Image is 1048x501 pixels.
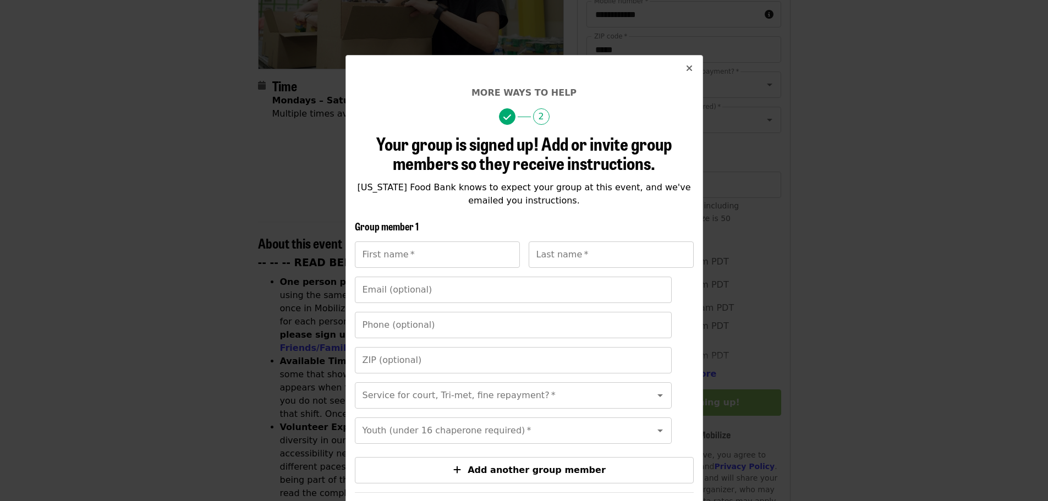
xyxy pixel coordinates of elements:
button: Open [652,388,668,403]
span: Your group is signed up! Add or invite group members so they receive instructions. [376,130,672,175]
i: times icon [686,63,693,74]
span: [US_STATE] Food Bank knows to expect your group at this event, and we've emailed you instructions. [357,182,690,206]
button: Close [676,56,703,82]
span: Group member 1 [355,219,419,233]
input: Last name [529,241,694,268]
input: Phone (optional) [355,312,672,338]
i: plus icon [453,465,461,475]
span: 2 [533,108,550,125]
input: ZIP (optional) [355,347,672,373]
span: More ways to help [471,87,577,98]
button: Add another group member [355,457,694,483]
i: check icon [503,112,511,123]
span: Add another group member [468,465,606,475]
button: Open [652,423,668,438]
input: First name [355,241,520,268]
input: Email (optional) [355,277,672,303]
